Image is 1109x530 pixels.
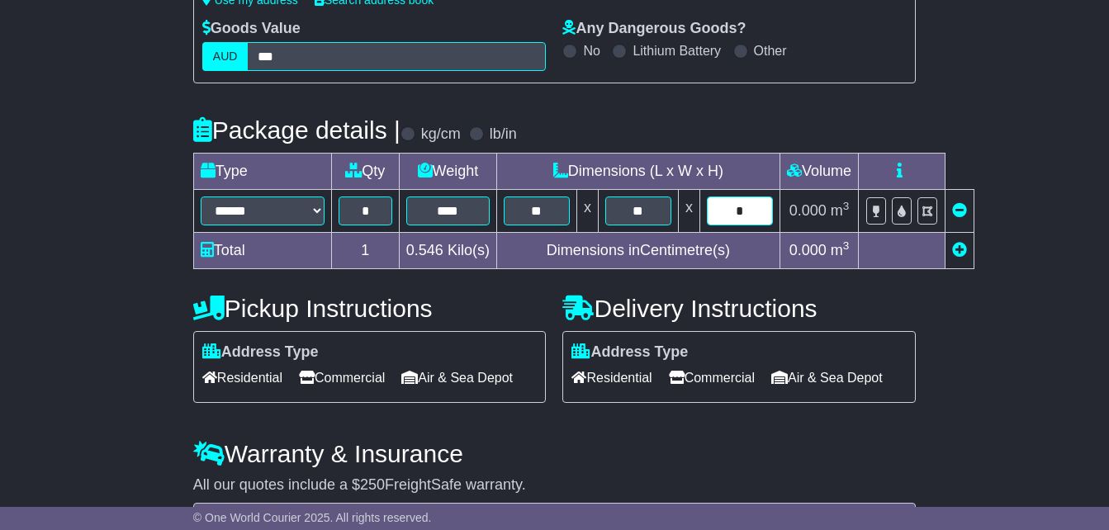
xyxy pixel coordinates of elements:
[843,200,850,212] sup: 3
[360,476,385,493] span: 250
[571,365,652,390] span: Residential
[789,202,827,219] span: 0.000
[399,232,496,268] td: Kilo(s)
[202,42,249,71] label: AUD
[571,343,688,362] label: Address Type
[331,153,399,189] td: Qty
[831,202,850,219] span: m
[193,232,331,268] td: Total
[193,116,400,144] h4: Package details |
[193,153,331,189] td: Type
[771,365,883,390] span: Air & Sea Depot
[789,242,827,258] span: 0.000
[562,295,916,322] h4: Delivery Instructions
[490,125,517,144] label: lb/in
[780,153,858,189] td: Volume
[399,153,496,189] td: Weight
[576,189,598,232] td: x
[678,189,699,232] td: x
[843,239,850,252] sup: 3
[193,476,916,495] div: All our quotes include a $ FreightSafe warranty.
[583,43,600,59] label: No
[202,343,319,362] label: Address Type
[193,295,547,322] h4: Pickup Instructions
[421,125,461,144] label: kg/cm
[202,365,282,390] span: Residential
[331,232,399,268] td: 1
[202,20,301,38] label: Goods Value
[669,365,755,390] span: Commercial
[406,242,443,258] span: 0.546
[831,242,850,258] span: m
[952,202,967,219] a: Remove this item
[193,440,916,467] h4: Warranty & Insurance
[633,43,721,59] label: Lithium Battery
[952,242,967,258] a: Add new item
[754,43,787,59] label: Other
[401,365,513,390] span: Air & Sea Depot
[193,511,432,524] span: © One World Courier 2025. All rights reserved.
[562,20,746,38] label: Any Dangerous Goods?
[496,153,780,189] td: Dimensions (L x W x H)
[496,232,780,268] td: Dimensions in Centimetre(s)
[299,365,385,390] span: Commercial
